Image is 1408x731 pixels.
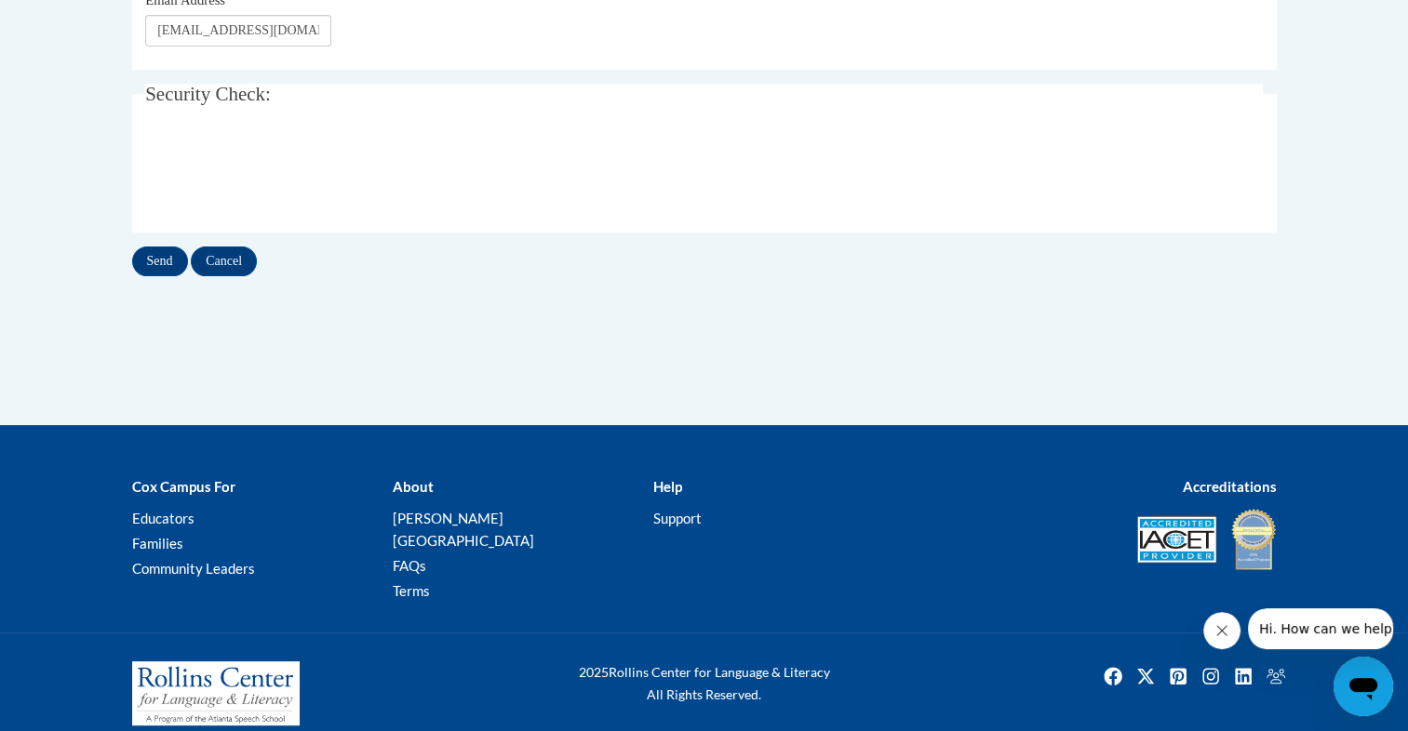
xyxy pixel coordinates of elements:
[132,535,183,552] a: Families
[392,478,433,495] b: About
[132,510,194,526] a: Educators
[1248,608,1393,649] iframe: Message from company
[652,510,701,526] a: Support
[191,246,257,276] input: Cancel
[132,661,300,726] img: Rollins Center for Language & Literacy - A Program of the Atlanta Speech School
[1196,661,1226,691] a: Instagram
[1098,661,1128,691] img: Facebook icon
[1131,661,1160,691] img: Twitter icon
[1261,661,1291,691] a: Facebook Group
[1098,661,1128,691] a: Facebook
[145,83,271,105] span: Security Check:
[145,137,428,209] iframe: reCAPTCHA
[1163,661,1193,691] img: Pinterest icon
[1163,661,1193,691] a: Pinterest
[1261,661,1291,691] img: Facebook group icon
[1131,661,1160,691] a: Twitter
[579,664,609,680] span: 2025
[11,13,151,28] span: Hi. How can we help?
[392,582,429,599] a: Terms
[1228,661,1258,691] img: LinkedIn icon
[1230,507,1277,572] img: IDA® Accredited
[1228,661,1258,691] a: Linkedin
[509,661,900,706] div: Rollins Center for Language & Literacy All Rights Reserved.
[652,478,681,495] b: Help
[132,246,188,276] input: Send
[145,15,331,47] input: Email
[1196,661,1226,691] img: Instagram icon
[1203,612,1240,649] iframe: Close message
[1137,516,1216,563] img: Accredited IACET® Provider
[132,478,235,495] b: Cox Campus For
[132,560,255,577] a: Community Leaders
[1334,657,1393,716] iframe: Button to launch messaging window
[392,510,533,549] a: [PERSON_NAME][GEOGRAPHIC_DATA]
[392,557,425,574] a: FAQs
[1183,478,1277,495] b: Accreditations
